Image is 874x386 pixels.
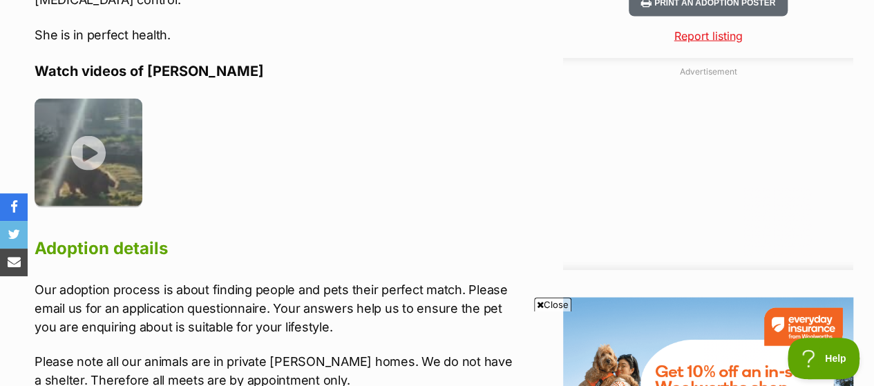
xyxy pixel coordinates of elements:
span: Close [534,298,571,311]
iframe: Advertisement [102,317,772,379]
a: Report listing [563,28,853,44]
h4: Watch videos of [PERSON_NAME] [35,62,520,80]
iframe: Help Scout Beacon - Open [788,338,860,379]
h2: Adoption details [35,233,520,264]
p: Our adoption process is about finding people and pets their perfect match. Please email us for an... [35,280,520,336]
iframe: Advertisement [605,84,812,256]
p: She is in perfect health. [35,26,520,44]
img: z81ozetf1912oi7kmxte.jpg [35,99,142,206]
div: Advertisement [563,58,853,270]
